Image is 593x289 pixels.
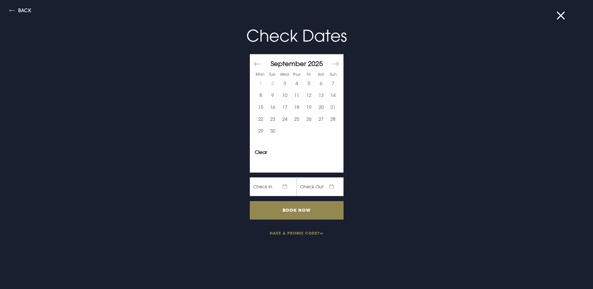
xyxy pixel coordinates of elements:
[148,24,445,48] p: Check Dates
[9,8,31,15] button: Back
[315,78,327,89] button: 6
[250,177,297,196] span: Check In
[303,89,315,101] td: Choose Friday, September 12, 2025 as your start date.
[279,78,291,89] button: 3
[255,113,267,125] button: 22
[291,101,303,113] td: Choose Thursday, September 18, 2025 as your start date.
[279,89,291,101] td: Choose Wednesday, September 10, 2025 as your start date.
[267,89,279,101] td: Choose Tuesday, September 9, 2025 as your start date.
[267,113,279,125] td: Choose Tuesday, September 23, 2025 as your start date.
[255,113,267,125] td: Choose Monday, September 22, 2025 as your start date.
[255,89,267,101] button: 8
[315,89,327,101] button: 13
[267,125,279,137] td: Choose Tuesday, September 30, 2025 as your start date.
[327,101,339,113] td: Choose Sunday, September 21, 2025 as your start date.
[315,113,327,125] td: Choose Saturday, September 27, 2025 as your start date.
[291,78,303,89] td: Choose Thursday, September 4, 2025 as your start date.
[255,101,267,113] button: 15
[279,101,291,113] td: Choose Wednesday, September 17, 2025 as your start date.
[315,101,327,113] td: Choose Saturday, September 20, 2025 as your start date.
[267,101,279,113] td: Choose Tuesday, September 16, 2025 as your start date.
[291,113,303,125] td: Choose Thursday, September 25, 2025 as your start date.
[303,78,315,89] td: Choose Friday, September 5, 2025 as your start date.
[303,101,315,113] td: Choose Friday, September 19, 2025 as your start date.
[315,101,327,113] button: 20
[291,89,303,101] td: Choose Thursday, September 11, 2025 as your start date.
[291,101,303,113] button: 18
[255,125,267,137] td: Choose Monday, September 29, 2025 as your start date.
[315,89,327,101] td: Choose Saturday, September 13, 2025 as your start date.
[279,89,291,101] button: 10
[291,78,303,89] button: 4
[255,150,267,155] button: Clear
[279,113,291,125] td: Choose Wednesday, September 24, 2025 as your start date.
[297,177,344,196] span: Check Out
[331,57,339,70] button: Move forward to switch to the next month.
[327,89,339,101] button: 14
[303,89,315,101] button: 12
[254,57,261,70] button: Move backward to switch to the previous month.
[327,89,339,101] td: Choose Sunday, September 14, 2025 as your start date.
[267,125,279,137] button: 30
[327,113,339,125] td: Choose Sunday, September 28, 2025 as your start date.
[327,113,339,125] button: 28
[315,113,327,125] button: 27
[267,113,279,125] button: 23
[303,78,315,89] button: 5
[250,225,344,241] button: Have a promo code?
[279,78,291,89] td: Choose Wednesday, September 3, 2025 as your start date.
[267,101,279,113] button: 16
[255,101,267,113] td: Choose Monday, September 15, 2025 as your start date.
[291,89,303,101] button: 11
[279,101,291,113] button: 17
[271,59,306,68] span: September
[303,101,315,113] button: 19
[255,89,267,101] td: Choose Monday, September 8, 2025 as your start date.
[327,78,339,89] td: Choose Sunday, September 7, 2025 as your start date.
[303,113,315,125] td: Choose Friday, September 26, 2025 as your start date.
[327,101,339,113] button: 21
[250,201,344,220] input: Book Now
[255,125,267,137] button: 29
[315,78,327,89] td: Choose Saturday, September 6, 2025 as your start date.
[327,78,339,89] button: 7
[291,113,303,125] button: 25
[303,113,315,125] button: 26
[279,113,291,125] button: 24
[308,59,323,68] span: 2025
[267,89,279,101] button: 9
